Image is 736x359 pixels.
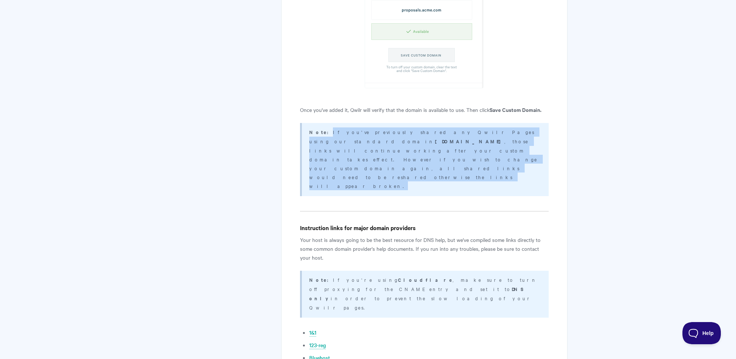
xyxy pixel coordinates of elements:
p: Your host is always going to be the best resource for DNS help, but we've compiled some links dir... [300,235,549,262]
p: Once you've added it, Qwilr will verify that the domain is available to use. Then click [300,105,549,114]
p: If you've previously shared any Qwilr Pages using our standard domain , those links will continue... [309,127,539,190]
strong: Note: [309,276,333,283]
iframe: Toggle Customer Support [682,322,721,344]
h4: Instruction links for major domain providers [300,223,549,232]
strong: [DOMAIN_NAME] [435,138,504,145]
a: 1&1 [309,329,316,337]
a: 123-reg [309,341,326,349]
strong: Save Custom Domain. [490,106,541,113]
p: If you're using , make sure to turn off proxying for the CNAME entry and set it to in order to pr... [309,275,539,312]
strong: Note: [309,129,333,136]
strong: Cloudflare [398,276,453,283]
